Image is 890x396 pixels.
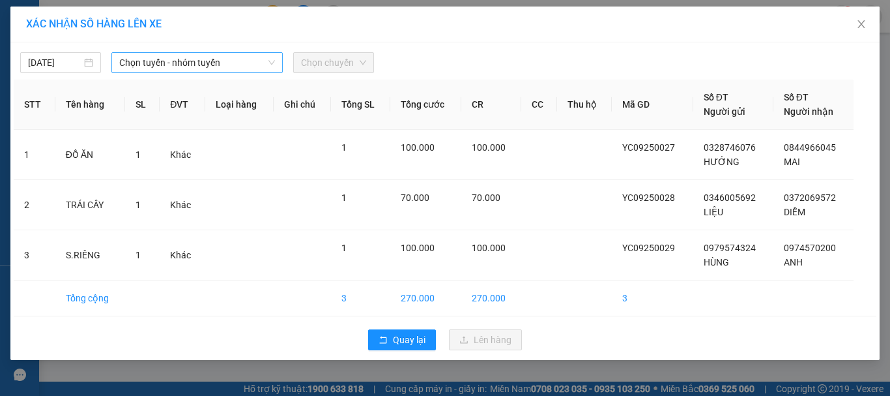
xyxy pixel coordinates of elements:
[521,80,557,130] th: CC
[704,142,756,153] span: 0328746076
[14,130,55,180] td: 1
[704,157,739,167] span: HƯỚNG
[331,281,390,316] td: 3
[55,230,126,281] td: S.RIÊNG
[268,59,276,67] span: down
[784,157,800,167] span: MAI
[612,80,693,130] th: Mã GD
[784,243,836,253] span: 0974570200
[784,257,803,267] span: ANH
[461,281,521,316] td: 270.000
[472,142,506,153] span: 100.000
[401,243,435,253] span: 100.000
[784,106,833,117] span: Người nhận
[784,142,836,153] span: 0844966045
[704,106,745,117] span: Người gửi
[28,55,81,70] input: 13/09/2025
[472,192,500,203] span: 70.000
[622,192,675,203] span: YC09250028
[704,207,723,217] span: LIỆU
[55,80,126,130] th: Tên hàng
[341,192,347,203] span: 1
[26,18,162,30] span: XÁC NHẬN SỐ HÀNG LÊN XE
[622,243,675,253] span: YC09250029
[368,329,436,350] button: rollbackQuay lại
[301,53,366,72] span: Chọn chuyến
[784,92,809,102] span: Số ĐT
[331,80,390,130] th: Tổng SL
[14,80,55,130] th: STT
[401,192,429,203] span: 70.000
[704,192,756,203] span: 0346005692
[14,180,55,230] td: 2
[160,230,205,281] td: Khác
[461,80,521,130] th: CR
[341,243,347,253] span: 1
[704,92,728,102] span: Số ĐT
[390,281,461,316] td: 270.000
[136,200,141,210] span: 1
[274,80,331,130] th: Ghi chú
[612,281,693,316] td: 3
[449,329,522,350] button: uploadLên hàng
[125,80,160,130] th: SL
[622,142,675,153] span: YC09250027
[341,142,347,153] span: 1
[704,243,756,253] span: 0979574324
[160,180,205,230] td: Khác
[856,19,867,29] span: close
[160,130,205,180] td: Khác
[55,281,126,316] td: Tổng cộng
[401,142,435,153] span: 100.000
[557,80,612,130] th: Thu hộ
[843,7,880,43] button: Close
[136,149,141,160] span: 1
[704,257,729,267] span: HÙNG
[14,230,55,281] td: 3
[160,80,205,130] th: ĐVT
[119,53,275,72] span: Chọn tuyến - nhóm tuyến
[379,335,388,346] span: rollback
[472,243,506,253] span: 100.000
[393,333,425,347] span: Quay lại
[390,80,461,130] th: Tổng cước
[784,207,805,217] span: DIỄM
[55,130,126,180] td: ĐỒ ĂN
[55,180,126,230] td: TRÁI CÂY
[136,250,141,260] span: 1
[205,80,273,130] th: Loại hàng
[784,192,836,203] span: 0372069572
